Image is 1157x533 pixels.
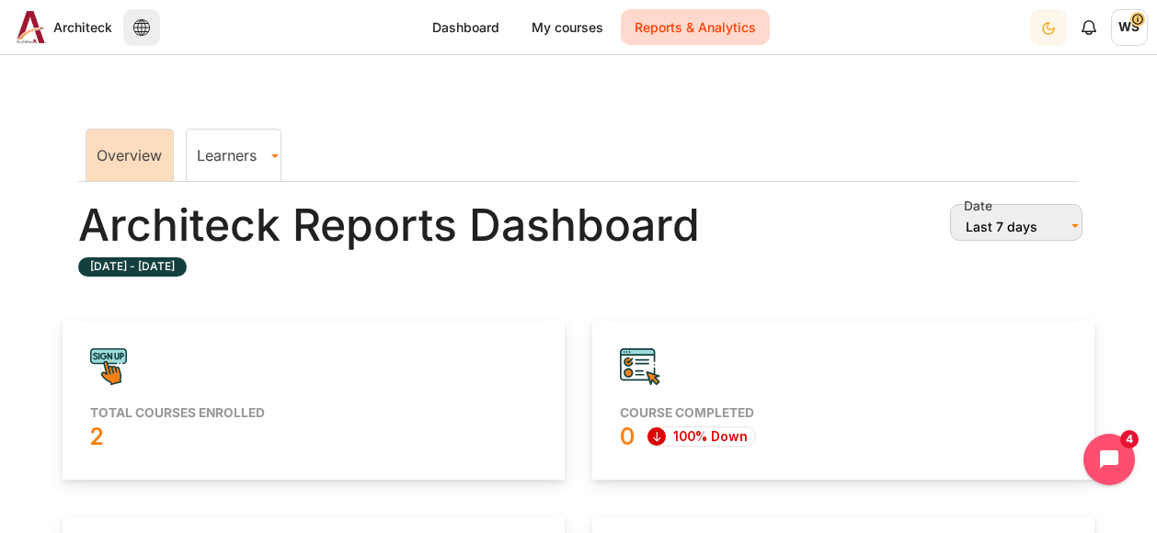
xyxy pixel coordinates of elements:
div: Show notification window with no new notifications [1071,9,1107,46]
button: Last 7 days [950,204,1083,241]
img: Architeck [17,11,46,43]
a: Architeck Architeck [9,11,112,43]
label: 0 [620,421,642,452]
a: Dashboard [418,9,513,45]
label: Date [964,197,992,216]
a: My courses [518,9,617,45]
a: Reports & Analytics [621,9,770,45]
label: 2 [90,421,111,452]
span: 100% [647,426,757,448]
a: Overview [97,146,162,164]
a: Learners [187,146,281,164]
span: Architeck [53,17,112,37]
button: Languages [123,9,160,46]
button: Light Mode Dark Mode [1030,9,1067,46]
h5: Course completed [620,404,1067,421]
span: WS [1111,9,1148,46]
a: User menu [1111,9,1148,46]
h5: Total courses enrolled [90,404,537,421]
label: [DATE] - [DATE] [78,257,187,277]
span: Down [711,428,748,446]
h2: Architeck Reports Dashboard [78,197,700,254]
div: Dark Mode [1032,8,1065,46]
